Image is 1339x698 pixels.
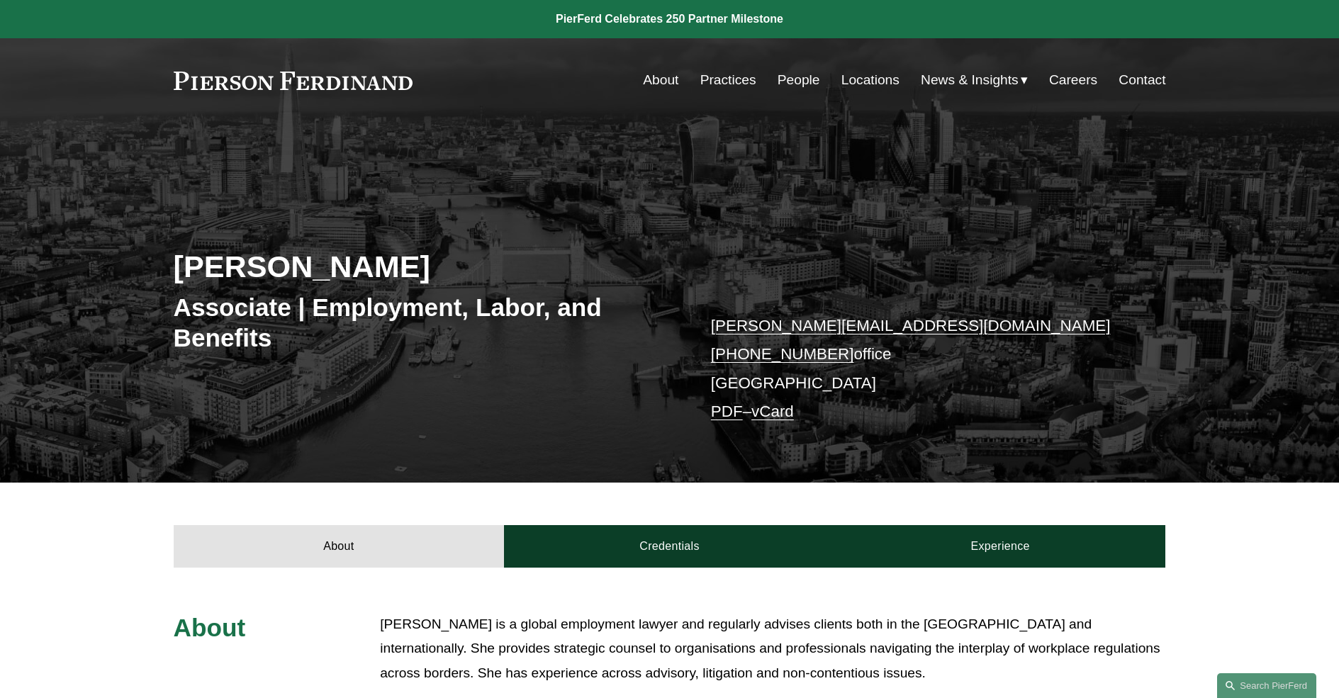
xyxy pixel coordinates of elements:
[174,248,670,285] h2: [PERSON_NAME]
[1049,67,1097,94] a: Careers
[1217,673,1316,698] a: Search this site
[751,403,794,420] a: vCard
[711,312,1124,426] p: office [GEOGRAPHIC_DATA] –
[841,67,900,94] a: Locations
[711,345,854,363] a: [PHONE_NUMBER]
[711,317,1111,334] a: [PERSON_NAME][EMAIL_ADDRESS][DOMAIN_NAME]
[174,614,246,641] span: About
[778,67,820,94] a: People
[835,525,1166,568] a: Experience
[380,612,1165,686] p: [PERSON_NAME] is a global employment lawyer and regularly advises clients both in the [GEOGRAPHIC...
[700,67,756,94] a: Practices
[1119,67,1165,94] a: Contact
[711,403,743,420] a: PDF
[174,525,505,568] a: About
[921,68,1019,93] span: News & Insights
[643,67,678,94] a: About
[921,67,1028,94] a: folder dropdown
[174,292,670,354] h3: Associate | Employment, Labor, and Benefits
[504,525,835,568] a: Credentials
